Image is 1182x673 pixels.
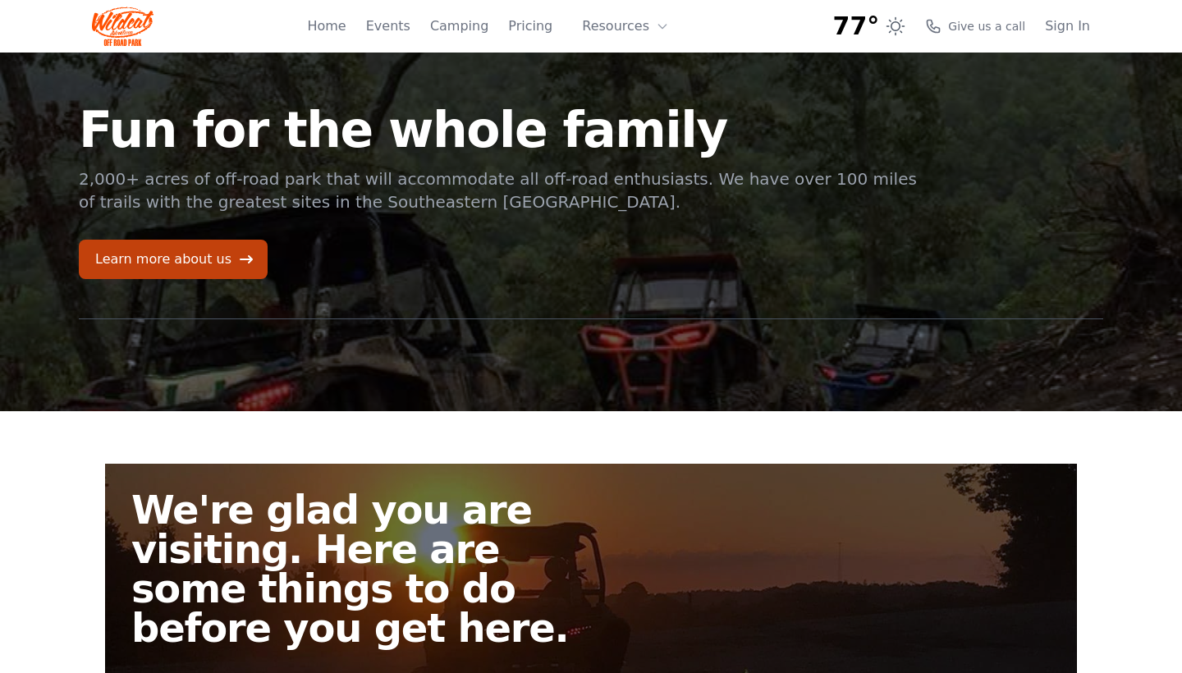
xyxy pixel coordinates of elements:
a: Give us a call [925,18,1025,34]
button: Resources [572,10,679,43]
img: Wildcat Logo [92,7,153,46]
p: 2,000+ acres of off-road park that will accommodate all off-road enthusiasts. We have over 100 mi... [79,167,919,213]
a: Home [307,16,346,36]
a: Camping [430,16,488,36]
a: Sign In [1045,16,1090,36]
a: Events [366,16,410,36]
span: 77° [833,11,880,41]
h2: We're glad you are visiting. Here are some things to do before you get here. [131,490,604,648]
a: Learn more about us [79,240,268,279]
span: Give us a call [948,18,1025,34]
h1: Fun for the whole family [79,105,919,154]
a: Pricing [508,16,552,36]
